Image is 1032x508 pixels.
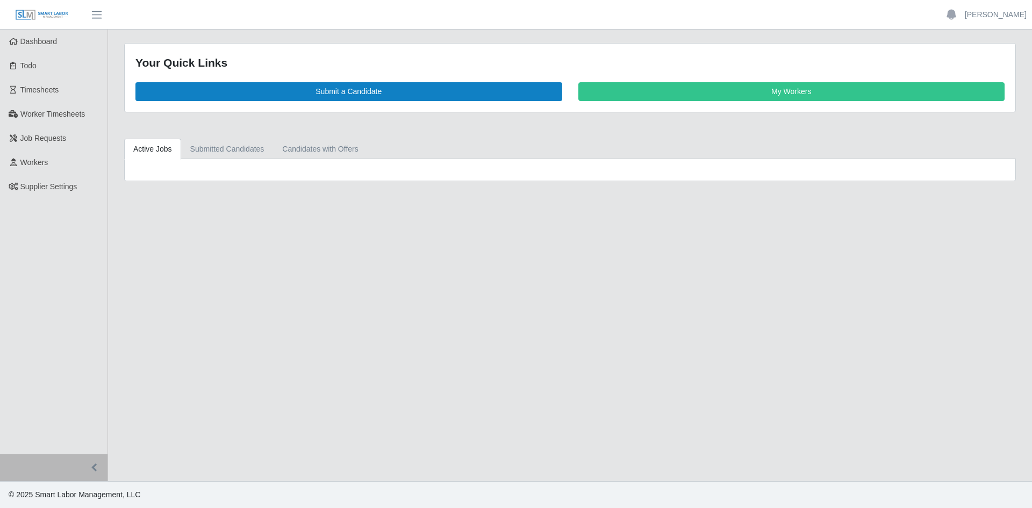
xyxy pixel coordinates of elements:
div: Your Quick Links [135,54,1005,71]
a: My Workers [578,82,1005,101]
img: SLM Logo [15,9,69,21]
span: Supplier Settings [20,182,77,191]
span: Timesheets [20,85,59,94]
a: Candidates with Offers [273,139,367,160]
span: Dashboard [20,37,58,46]
a: Submitted Candidates [181,139,274,160]
span: Job Requests [20,134,67,142]
a: Submit a Candidate [135,82,562,101]
span: © 2025 Smart Labor Management, LLC [9,490,140,499]
a: Active Jobs [124,139,181,160]
span: Todo [20,61,37,70]
span: Worker Timesheets [20,110,85,118]
span: Workers [20,158,48,167]
a: [PERSON_NAME] [965,9,1027,20]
